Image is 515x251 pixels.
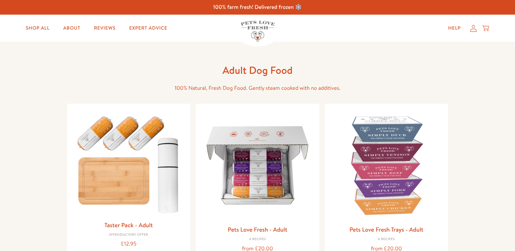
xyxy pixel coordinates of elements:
span: 100% Natural, Fresh Dog Food. Gently steam cooked with no additives. [175,84,340,92]
a: Taster Pack - Adult [104,221,153,229]
img: Taster Pack - Adult [73,109,185,217]
a: Pets Love Fresh - Adult [228,225,287,234]
div: 4 Recipes [201,237,314,241]
h1: Adult Dog Food [149,64,367,77]
a: About [58,21,86,35]
a: Help [443,21,466,35]
a: Reviews [88,21,121,35]
a: Pets Love Fresh Trays - Adult [350,225,423,234]
div: £12.95 [73,239,185,249]
img: Pets Love Fresh [241,21,275,41]
img: Pets Love Fresh Trays - Adult [330,109,443,222]
a: Shop All [20,21,55,35]
img: Pets Love Fresh - Adult [201,109,314,222]
div: 4 Recipes [330,237,443,241]
div: Introductory Offer [73,233,185,237]
a: Expert Advice [124,21,173,35]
